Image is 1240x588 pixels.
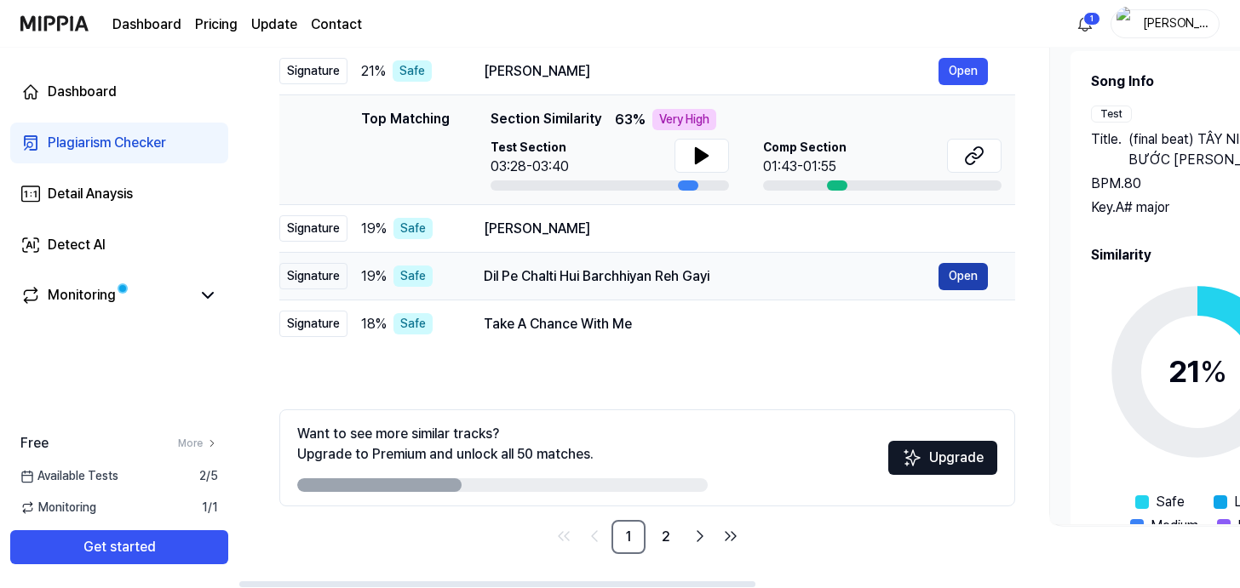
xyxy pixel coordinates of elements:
span: 21 % [361,61,386,82]
a: Plagiarism Checker [10,123,228,163]
div: Signature [279,58,347,84]
div: 01:43-01:55 [763,157,847,177]
button: Get started [10,530,228,564]
div: Signature [279,215,347,242]
a: Go to next page [686,522,714,550]
div: Want to see more similar tracks? Upgrade to Premium and unlock all 50 matches. [297,424,594,465]
a: Update [251,14,297,35]
span: Free [20,433,49,454]
img: Sparkles [902,448,922,468]
div: 21 [1168,349,1227,395]
a: Contact [311,14,362,35]
span: Comp Section [763,139,847,157]
a: Go to first page [550,522,577,550]
div: Plagiarism Checker [48,133,166,153]
div: Safe [393,265,433,287]
div: Safe [393,60,432,82]
span: Monitoring [20,499,96,517]
span: Available Tests [20,467,118,485]
button: profile[PERSON_NAME] [1111,9,1220,38]
span: Section Similarity [491,109,601,130]
div: Detail Anaysis [48,184,133,204]
a: Detail Anaysis [10,174,228,214]
span: 1 / 1 [202,499,218,517]
div: Detect AI [48,235,106,255]
nav: pagination [279,520,1015,554]
a: Go to previous page [581,522,608,550]
img: 알림 [1075,14,1095,34]
button: Upgrade [888,441,997,475]
a: Detect AI [10,225,228,265]
div: 03:28-03:40 [491,157,569,177]
a: More [178,436,218,451]
span: Safe [1156,492,1185,512]
div: 1 [1083,12,1100,26]
a: Pricing [195,14,238,35]
span: Medium [1151,516,1198,536]
div: [PERSON_NAME] [1142,14,1208,32]
button: 알림1 [1071,10,1099,37]
div: Take A Chance With Me [484,314,988,334]
a: Dashboard [10,71,228,112]
div: Safe [393,218,433,239]
span: 19 % [361,219,387,239]
button: Open [939,263,988,290]
span: Test Section [491,139,569,157]
span: 18 % [361,314,387,334]
span: 63 % [615,110,646,130]
span: 19 % [361,266,387,287]
div: Very High [652,109,716,130]
div: Safe [393,313,433,334]
div: Signature [279,263,347,289]
a: 2 [649,520,683,554]
div: Dil Pe Chalti Hui Barchhiyan Reh Gayi [484,266,939,287]
div: [PERSON_NAME] [484,219,988,239]
a: Dashboard [112,14,181,35]
div: Test [1091,106,1132,123]
a: SparklesUpgrade [888,455,997,471]
button: Open [939,58,988,85]
span: Title . [1091,129,1122,170]
a: Monitoring [20,285,191,305]
div: Signature [279,311,347,337]
span: 2 / 5 [199,467,218,485]
div: Dashboard [48,82,117,102]
div: Monitoring [48,285,116,305]
a: 1 [611,520,646,554]
span: % [1200,353,1227,390]
a: Go to last page [717,522,744,550]
div: Top Matching [361,109,450,191]
img: profile [1117,7,1137,41]
div: [PERSON_NAME] [484,61,939,82]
